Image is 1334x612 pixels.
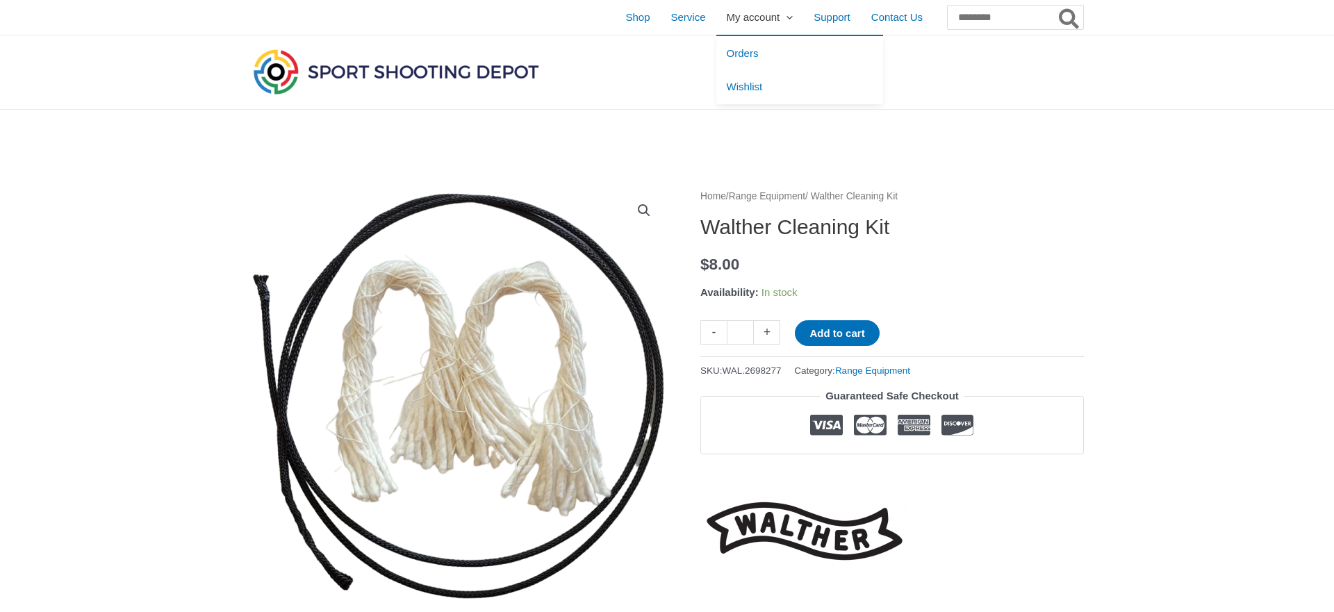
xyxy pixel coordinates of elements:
[835,365,910,376] a: Range Equipment
[700,191,726,201] a: Home
[700,492,909,570] a: Walther
[700,188,1084,206] nav: Breadcrumb
[727,320,754,345] input: Product quantity
[700,256,739,273] bdi: 8.00
[700,362,782,379] span: SKU:
[716,70,883,104] a: Wishlist
[727,47,759,59] span: Orders
[700,320,727,345] a: -
[761,286,798,298] span: In stock
[729,191,805,201] a: Range Equipment
[700,465,1084,481] iframe: Customer reviews powered by Trustpilot
[727,81,763,92] span: Wishlist
[723,365,782,376] span: WAL.2698277
[754,320,780,345] a: +
[700,286,759,298] span: Availability:
[250,46,542,97] img: Sport Shooting Depot
[794,362,910,379] span: Category:
[700,256,709,273] span: $
[795,320,879,346] button: Add to cart
[820,386,964,406] legend: Guaranteed Safe Checkout
[632,198,657,223] a: View full-screen image gallery
[1056,6,1083,29] button: Search
[700,215,1084,240] h1: Walther Cleaning Kit
[716,36,883,70] a: Orders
